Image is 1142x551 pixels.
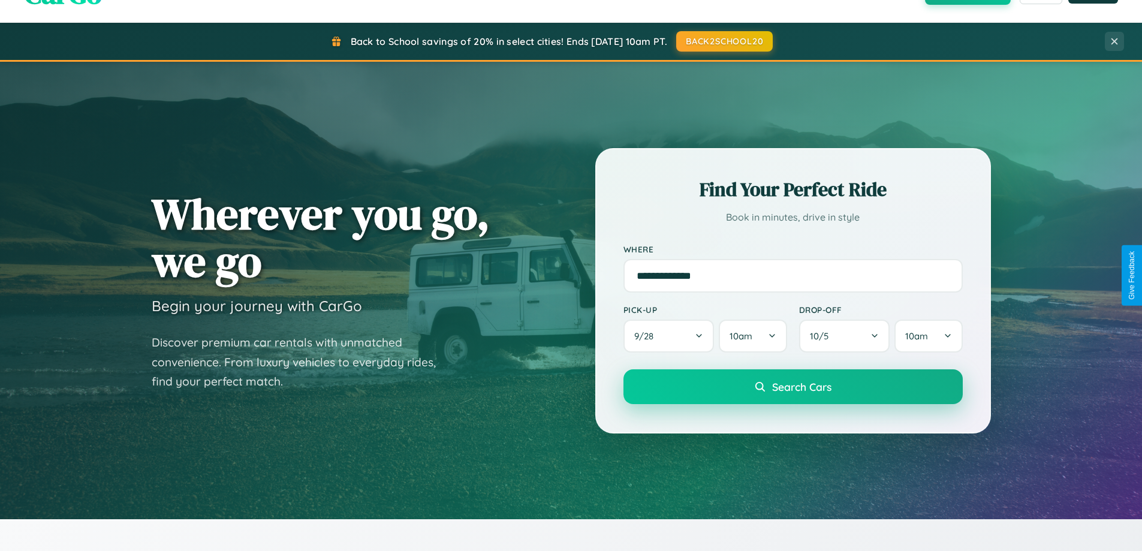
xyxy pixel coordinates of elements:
p: Book in minutes, drive in style [623,209,963,226]
h2: Find Your Perfect Ride [623,176,963,203]
span: 10am [730,330,752,342]
label: Drop-off [799,305,963,315]
button: 9/28 [623,320,715,353]
p: Discover premium car rentals with unmatched convenience. From luxury vehicles to everyday rides, ... [152,333,451,392]
div: Give Feedback [1128,251,1136,300]
span: 10 / 5 [810,330,834,342]
button: 10am [719,320,787,353]
button: 10am [894,320,962,353]
label: Where [623,244,963,254]
label: Pick-up [623,305,787,315]
button: BACK2SCHOOL20 [676,31,773,52]
span: 10am [905,330,928,342]
button: Search Cars [623,369,963,404]
button: 10/5 [799,320,890,353]
span: Search Cars [772,380,831,393]
span: 9 / 28 [634,330,659,342]
h3: Begin your journey with CarGo [152,297,362,315]
h1: Wherever you go, we go [152,190,490,285]
span: Back to School savings of 20% in select cities! Ends [DATE] 10am PT. [351,35,667,47]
